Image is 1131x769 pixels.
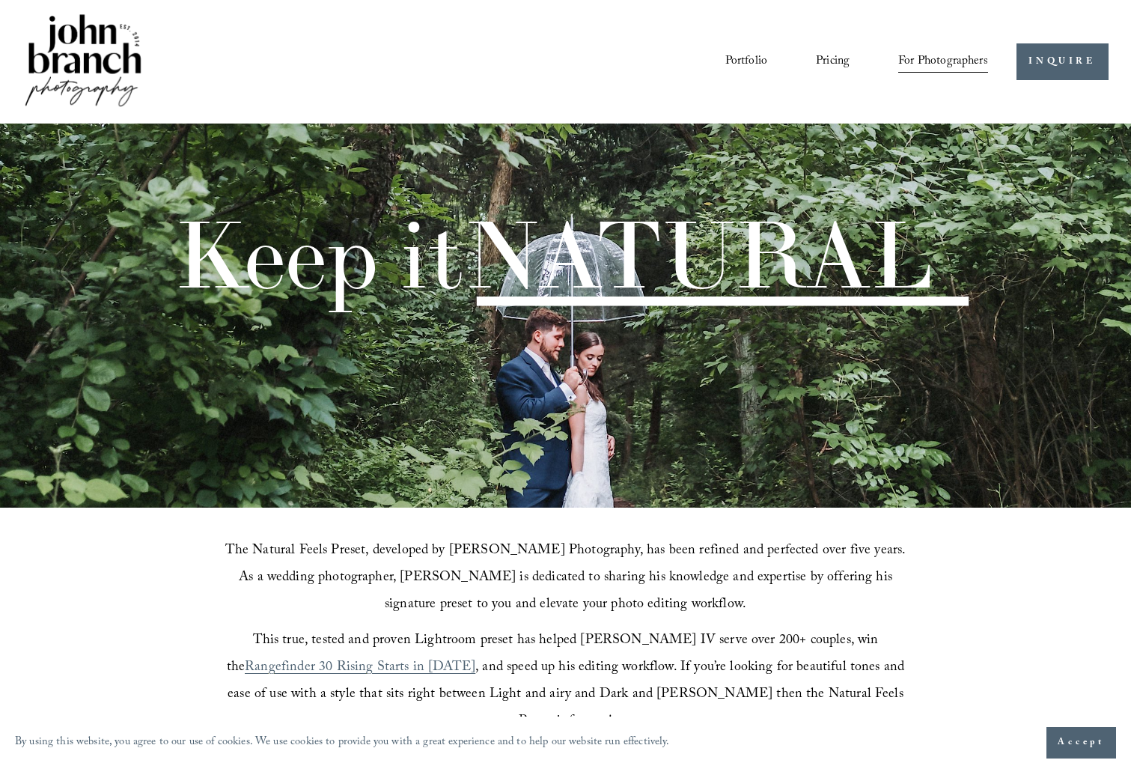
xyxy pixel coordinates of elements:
[174,208,933,302] h1: Keep it
[725,49,767,74] a: Portfolio
[22,11,144,112] img: John Branch IV Photography
[1046,727,1116,759] button: Accept
[225,540,910,617] span: The Natural Feels Preset, developed by [PERSON_NAME] Photography, has been refined and perfected ...
[227,630,882,680] span: This true, tested and proven Lightroom preset has helped [PERSON_NAME] IV serve over 200+ couples...
[245,657,475,680] a: Rangefinder 30 Rising Starts in [DATE]
[1058,735,1105,750] span: Accept
[1016,43,1109,80] a: INQUIRE
[816,49,850,74] a: Pricing
[228,657,908,734] span: , and speed up his editing workflow. If you’re looking for beautiful tones and ease of use with a...
[898,50,988,73] span: For Photographers
[463,195,933,313] span: NATURAL
[15,732,670,754] p: By using this website, you agree to our use of cookies. We use cookies to provide you with a grea...
[898,49,988,74] a: folder dropdown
